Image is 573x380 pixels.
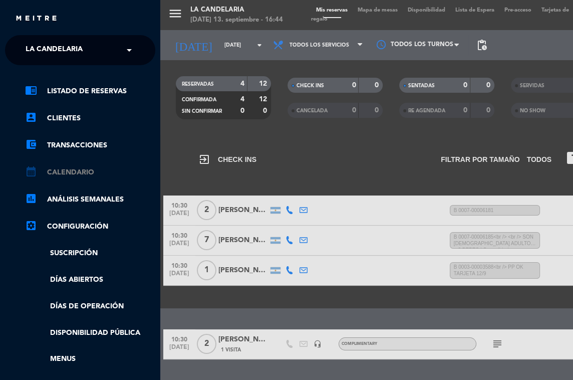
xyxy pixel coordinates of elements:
[25,194,155,206] a: assessmentANÁLISIS SEMANALES
[25,84,37,96] i: chrome_reader_mode
[25,221,155,233] a: Configuración
[25,248,155,259] a: Suscripción
[25,220,37,232] i: settings_applications
[26,40,83,61] span: LA CANDELARIA
[25,353,155,365] a: Menus
[25,111,37,123] i: account_box
[25,301,155,312] a: Días de Operación
[25,85,155,97] a: chrome_reader_modeListado de Reservas
[25,112,155,124] a: account_boxClientes
[25,166,155,178] a: calendar_monthCalendario
[25,327,155,339] a: Disponibilidad pública
[25,138,37,150] i: account_balance_wallet
[25,165,37,177] i: calendar_month
[25,139,155,151] a: account_balance_walletTransacciones
[15,15,58,23] img: MEITRE
[25,193,37,205] i: assessment
[25,274,155,286] a: Días abiertos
